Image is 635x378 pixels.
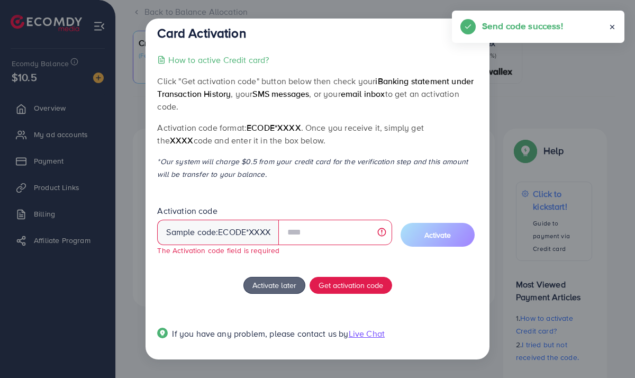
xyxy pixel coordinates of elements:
[252,280,296,291] span: Activate later
[247,122,301,133] span: ecode*XXXX
[482,19,563,33] h5: Send code success!
[218,226,246,238] span: ecode
[401,223,475,247] button: Activate
[168,53,269,66] p: How to active Credit card?
[243,277,305,294] button: Activate later
[319,280,383,291] span: Get activation code
[157,245,279,255] small: The Activation code field is required
[590,330,627,370] iframe: Chat
[424,230,451,240] span: Activate
[157,155,477,181] p: *Our system will charge $0.5 from your credit card for the verification step and this amount will...
[170,134,194,146] span: XXXX
[157,205,217,217] label: Activation code
[172,328,348,339] span: If you have any problem, please contact us by
[157,220,279,245] div: Sample code: *XXXX
[349,328,385,339] span: Live Chat
[157,121,477,147] p: Activation code format: . Once you receive it, simply get the code and enter it in the box below.
[252,88,309,100] span: SMS messages
[157,328,168,338] img: Popup guide
[157,75,477,113] p: Click "Get activation code" button below then check your , your , or your to get an activation code.
[157,25,246,41] h3: Card Activation
[341,88,385,100] span: email inbox
[310,277,392,294] button: Get activation code
[157,75,474,100] span: iBanking statement under Transaction History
